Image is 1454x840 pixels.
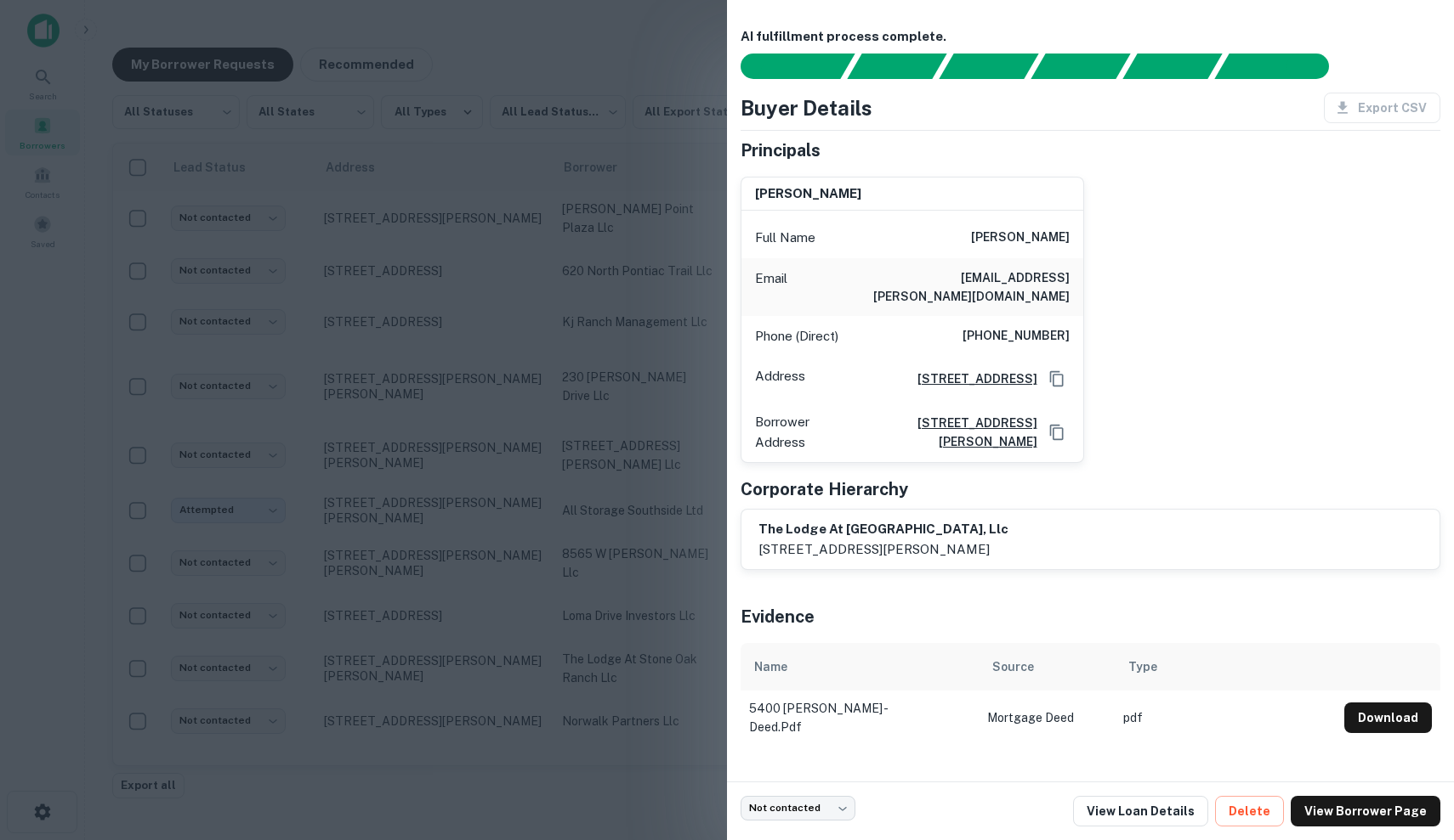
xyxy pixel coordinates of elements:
a: [STREET_ADDRESS] [904,369,1037,388]
h6: [PERSON_NAME] [971,228,1070,248]
h6: [PHONE_NUMBER] [963,326,1070,347]
a: View Borrower Page [1291,796,1440,826]
a: View Loan Details [1073,796,1208,826]
p: Address [755,366,805,392]
p: Borrower Address [755,412,844,452]
td: 5400 [PERSON_NAME] - deed.pdf [741,691,979,745]
button: Copy Address [1044,366,1070,392]
h6: AI fulfillment process complete. [741,27,1440,47]
div: AI fulfillment process complete. [1215,54,1349,79]
div: scrollable content [741,643,1440,738]
button: Download [1344,702,1432,733]
th: Name [741,643,979,691]
div: Principals found, still searching for contact information. This may take time... [1122,54,1222,79]
div: Documents found, AI parsing details... [939,54,1038,79]
th: Type [1115,643,1336,691]
a: [STREET_ADDRESS][PERSON_NAME] [851,414,1037,451]
div: Type [1128,657,1157,677]
div: Principals found, AI now looking for contact information... [1031,54,1130,79]
p: Full Name [755,228,815,248]
h6: the lodge at [GEOGRAPHIC_DATA], llc [758,520,1008,539]
p: Email [755,268,787,306]
div: Sending borrower request to AI... [720,54,848,79]
p: Phone (Direct) [755,326,838,347]
p: [STREET_ADDRESS][PERSON_NAME] [758,539,1008,560]
div: Not contacted [741,796,855,820]
h5: Evidence [741,604,815,629]
div: Name [754,657,787,677]
td: Mortgage Deed [979,691,1115,745]
h5: Principals [741,138,821,163]
iframe: Chat Widget [1369,704,1454,786]
h6: [PERSON_NAME] [755,184,861,204]
button: Delete [1215,796,1284,826]
th: Source [979,643,1115,691]
h6: [EMAIL_ADDRESS][PERSON_NAME][DOMAIN_NAME] [866,268,1070,306]
div: Source [992,657,1034,677]
td: pdf [1115,691,1336,745]
button: Copy Address [1044,420,1070,445]
h5: Corporate Hierarchy [741,476,908,502]
div: Your request is received and processing... [847,54,946,79]
h4: Buyer Details [741,93,872,123]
